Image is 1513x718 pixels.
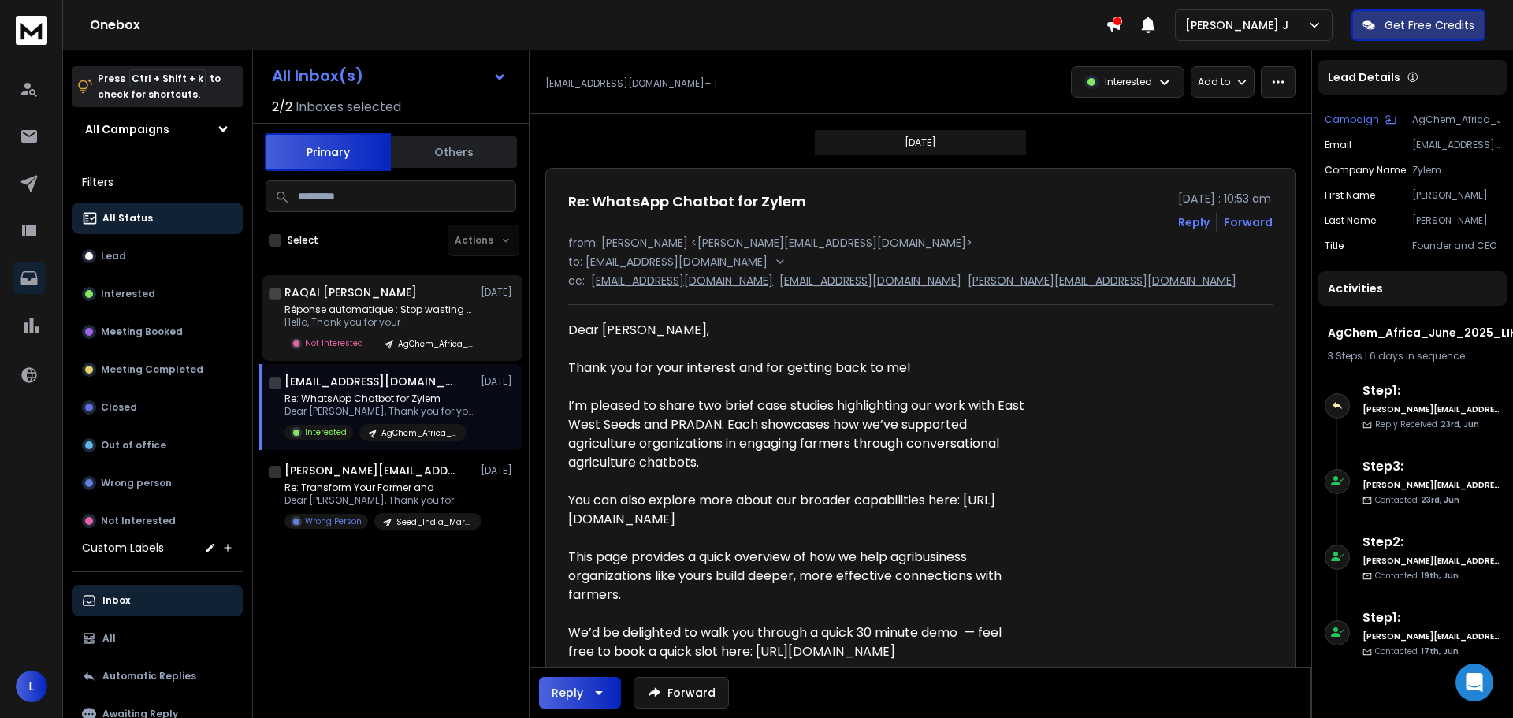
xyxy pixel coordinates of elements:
[102,212,153,225] p: All Status
[1325,164,1406,177] p: Company Name
[72,660,243,692] button: Automatic Replies
[1362,381,1500,400] h6: Step 1 :
[968,273,1236,288] p: [PERSON_NAME][EMAIL_ADDRESS][DOMAIN_NAME]
[85,121,169,137] h1: All Campaigns
[72,467,243,499] button: Wrong person
[101,363,203,376] p: Meeting Completed
[552,685,583,701] div: Reply
[72,430,243,461] button: Out of office
[1412,164,1500,177] p: Zylem
[72,113,243,145] button: All Campaigns
[72,585,243,616] button: Inbox
[1385,17,1474,33] p: Get Free Credits
[284,463,458,478] h1: [PERSON_NAME][EMAIL_ADDRESS][DOMAIN_NAME]
[72,316,243,348] button: Meeting Booked
[284,303,474,316] p: Réponse automatique : Stop wasting time
[568,273,585,288] p: cc:
[1178,214,1210,230] button: Reply
[101,250,126,262] p: Lead
[72,623,243,654] button: All
[905,136,936,149] p: [DATE]
[1328,69,1400,85] p: Lead Details
[72,278,243,310] button: Interested
[284,482,474,494] p: Re: Transform Your Farmer and
[539,677,621,709] button: Reply
[129,69,206,87] span: Ctrl + Shift + k
[1362,631,1500,642] h6: [PERSON_NAME][EMAIL_ADDRESS][DOMAIN_NAME]
[381,427,457,439] p: AgChem_Africa_June_2025_LIKI
[1375,419,1479,430] p: Reply Received
[1328,350,1497,363] div: |
[1362,479,1500,491] h6: [PERSON_NAME][EMAIL_ADDRESS][DOMAIN_NAME]
[1178,191,1273,206] p: [DATE] : 10:53 am
[1421,570,1459,582] span: 19th, Jun
[101,439,166,452] p: Out of office
[1421,494,1459,506] span: 23rd, Jun
[102,632,116,645] p: All
[296,98,401,117] h3: Inboxes selected
[101,401,137,414] p: Closed
[1328,349,1362,363] span: 3 Steps
[1325,139,1351,151] p: Email
[16,671,47,702] button: L
[1325,240,1344,252] p: Title
[284,494,474,507] p: Dear [PERSON_NAME], Thank you for
[284,374,458,389] h1: [EMAIL_ADDRESS][DOMAIN_NAME] +1
[568,191,806,213] h1: Re: WhatsApp Chatbot for Zylem
[72,354,243,385] button: Meeting Completed
[568,235,1273,251] p: from: [PERSON_NAME] <[PERSON_NAME][EMAIL_ADDRESS][DOMAIN_NAME]>
[102,594,130,607] p: Inbox
[1421,645,1459,657] span: 17th, Jun
[591,273,773,288] p: [EMAIL_ADDRESS][DOMAIN_NAME]
[1362,457,1500,476] h6: Step 3 :
[1412,139,1500,151] p: [EMAIL_ADDRESS][DOMAIN_NAME]
[284,316,474,329] p: Hello, Thank you for your
[1105,76,1152,88] p: Interested
[72,171,243,193] h3: Filters
[1185,17,1295,33] p: [PERSON_NAME] J
[101,288,155,300] p: Interested
[1455,664,1493,701] div: Open Intercom Messenger
[284,392,474,405] p: Re: WhatsApp Chatbot for Zylem
[481,286,516,299] p: [DATE]
[1441,419,1479,430] span: 23rd, Jun
[1412,189,1500,202] p: [PERSON_NAME]
[1325,113,1396,126] button: Campaign
[288,234,318,247] label: Select
[101,326,183,338] p: Meeting Booked
[305,337,363,349] p: Not Interested
[1325,189,1375,202] p: First Name
[90,16,1106,35] h1: Onebox
[1328,325,1497,340] h1: AgChem_Africa_June_2025_LIKI
[391,135,517,169] button: Others
[272,68,363,84] h1: All Inbox(s)
[72,203,243,234] button: All Status
[779,273,961,288] p: [EMAIL_ADDRESS][DOMAIN_NAME]
[72,505,243,537] button: Not Interested
[305,426,347,438] p: Interested
[1362,404,1500,415] h6: [PERSON_NAME][EMAIL_ADDRESS][DOMAIN_NAME]
[568,254,771,270] p: to: [EMAIL_ADDRESS][DOMAIN_NAME]
[1325,214,1376,227] p: Last Name
[72,392,243,423] button: Closed
[1412,214,1500,227] p: [PERSON_NAME]
[98,71,221,102] p: Press to check for shortcuts.
[1198,76,1230,88] p: Add to
[1325,113,1379,126] p: Campaign
[102,670,196,683] p: Automatic Replies
[101,477,172,489] p: Wrong person
[545,77,717,90] p: [EMAIL_ADDRESS][DOMAIN_NAME] + 1
[72,240,243,272] button: Lead
[284,405,474,418] p: Dear [PERSON_NAME], Thank you for your
[1375,570,1459,582] p: Contacted
[481,464,516,477] p: [DATE]
[1375,645,1459,657] p: Contacted
[259,60,519,91] button: All Inbox(s)
[1362,608,1500,627] h6: Step 1 :
[16,16,47,45] img: logo
[1351,9,1485,41] button: Get Free Credits
[1224,214,1273,230] div: Forward
[1375,494,1459,506] p: Contacted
